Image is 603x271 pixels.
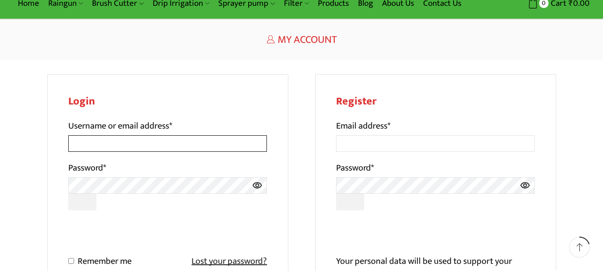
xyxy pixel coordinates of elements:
[336,219,472,254] iframe: reCAPTCHA
[78,254,132,269] span: Remember me
[336,95,535,108] h2: Register
[68,119,172,133] label: Username or email address
[278,31,337,49] span: My Account
[336,119,391,133] label: Email address
[191,254,267,268] a: Lost your password?
[336,161,374,175] label: Password
[68,95,267,108] h2: Login
[68,258,74,264] input: Remember me
[336,194,365,210] button: Show password
[68,194,97,210] button: Show password
[68,161,106,175] label: Password
[68,219,204,254] iframe: reCAPTCHA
